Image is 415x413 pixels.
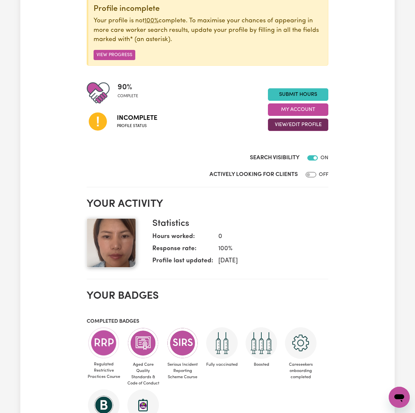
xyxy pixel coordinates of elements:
iframe: Button to launch messaging window [389,387,410,408]
span: Profile status [117,123,157,129]
img: CS Academy: Serious Incident Reporting Scheme course completed [167,327,198,359]
span: Careseekers onboarding completed [284,359,318,383]
dt: Hours worked: [152,232,213,244]
h3: Completed badges [87,318,328,325]
dt: Response rate: [152,244,213,256]
a: Submit Hours [268,88,328,101]
label: Actively Looking for Clients [209,170,298,179]
label: Search Visibility [250,154,299,162]
p: Your profile is not complete. To maximise your chances of appearing in more care worker search re... [94,16,323,45]
h3: Statistics [152,218,323,229]
img: Your profile picture [87,218,136,268]
dd: [DATE] [213,256,323,266]
h2: Your activity [87,198,328,210]
img: Care and support worker has received 2 doses of COVID-19 vaccine [206,327,238,359]
h2: Your badges [87,290,328,302]
span: Fully vaccinated [205,359,239,370]
button: View Progress [94,50,135,60]
dd: 100 % [213,244,323,254]
dd: 0 [213,232,323,242]
button: View/Edit Profile [268,119,328,131]
img: Care and support worker has received booster dose of COVID-19 vaccination [246,327,277,359]
span: Serious Incident Reporting Scheme Course [165,359,200,383]
button: My Account [268,103,328,116]
span: OFF [319,172,328,177]
img: CS Academy: Regulated Restrictive Practices course completed [88,327,120,359]
span: complete [118,93,138,99]
div: Profile completeness: 90% [118,81,143,104]
u: 100% [144,18,159,24]
img: CS Academy: Aged Care Quality Standards & Code of Conduct course completed [127,327,159,359]
span: an asterisk [130,36,170,43]
span: ON [320,155,328,161]
dt: Profile last updated: [152,256,213,269]
img: CS Academy: Careseekers Onboarding course completed [285,327,317,359]
div: Profile incomplete [94,4,323,14]
span: Aged Care Quality Standards & Code of Conduct [126,359,160,389]
span: Boosted [244,359,278,370]
span: 90 % [118,81,138,93]
span: Regulated Restrictive Practices Course [87,359,121,383]
span: Incomplete [117,113,157,123]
